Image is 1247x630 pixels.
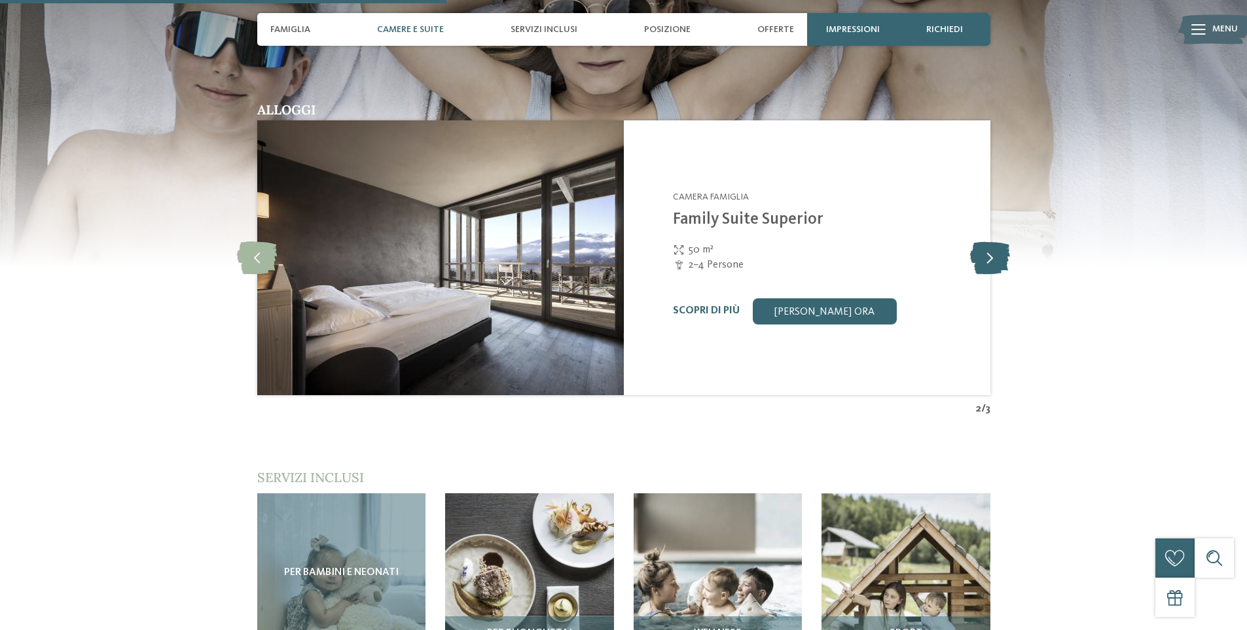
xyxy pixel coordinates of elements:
[644,24,691,35] span: Posizione
[926,24,963,35] span: richiedi
[257,101,316,118] span: Alloggi
[511,24,577,35] span: Servizi inclusi
[673,306,740,316] a: Scopri di più
[257,120,624,395] img: Family Suite Superior
[257,469,364,485] span: Servizi inclusi
[673,192,749,201] span: Camera famiglia
[975,402,981,416] span: 2
[757,24,794,35] span: Offerte
[284,567,399,579] span: Per bambini e neonati
[377,24,444,35] span: Camere e Suite
[270,24,310,35] span: Famiglia
[981,402,986,416] span: /
[673,211,823,228] a: Family Suite Superior
[753,298,897,324] a: [PERSON_NAME] ora
[826,24,880,35] span: Impressioni
[689,258,744,272] span: 2–4 Persone
[689,243,714,257] span: 50 m²
[986,402,990,416] span: 3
